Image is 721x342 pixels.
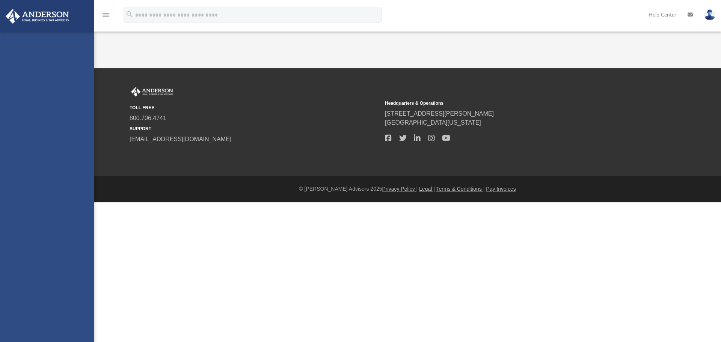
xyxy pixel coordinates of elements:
a: menu [101,14,110,20]
a: [STREET_ADDRESS][PERSON_NAME] [385,110,494,117]
img: Anderson Advisors Platinum Portal [130,87,175,97]
a: [GEOGRAPHIC_DATA][US_STATE] [385,119,481,126]
a: Privacy Policy | [382,186,418,192]
img: Anderson Advisors Platinum Portal [3,9,71,24]
small: SUPPORT [130,125,380,132]
a: Legal | [419,186,435,192]
i: menu [101,11,110,20]
small: TOLL FREE [130,104,380,111]
a: Pay Invoices [486,186,516,192]
img: User Pic [704,9,715,20]
i: search [125,10,134,18]
a: Terms & Conditions | [436,186,485,192]
a: [EMAIL_ADDRESS][DOMAIN_NAME] [130,136,231,142]
small: Headquarters & Operations [385,100,635,107]
div: © [PERSON_NAME] Advisors 2025 [94,185,721,193]
a: 800.706.4741 [130,115,166,121]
